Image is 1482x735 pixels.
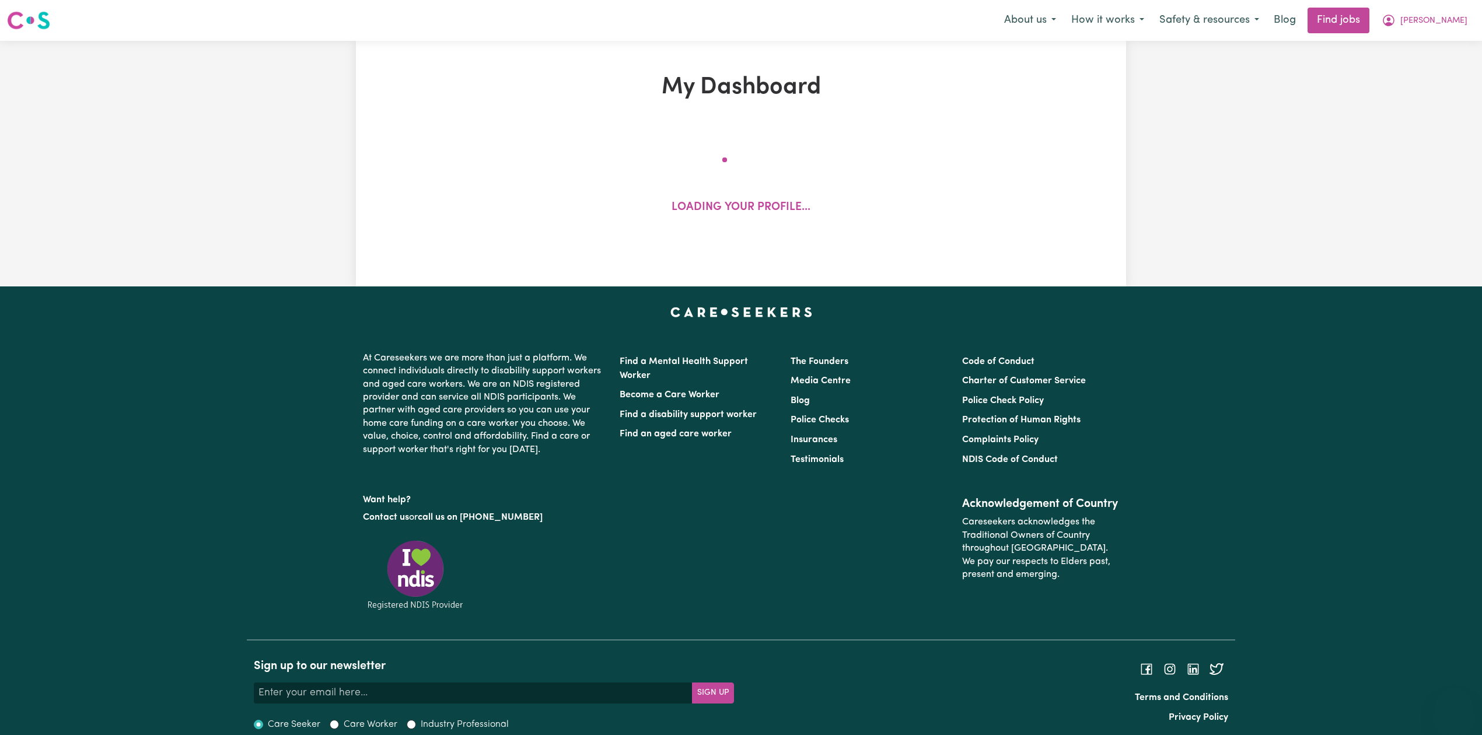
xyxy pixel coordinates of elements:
h1: My Dashboard [491,73,991,101]
button: About us [997,8,1064,33]
p: Careseekers acknowledges the Traditional Owners of Country throughout [GEOGRAPHIC_DATA]. We pay o... [962,511,1119,586]
a: Follow Careseekers on LinkedIn [1186,664,1200,674]
img: Careseekers logo [7,10,50,31]
a: Follow Careseekers on Facebook [1140,664,1154,674]
a: Complaints Policy [962,435,1039,444]
p: Loading your profile... [672,199,810,216]
button: How it works [1064,8,1152,33]
button: Subscribe [692,682,734,703]
a: Find jobs [1308,8,1369,33]
p: At Careseekers we are more than just a platform. We connect individuals directly to disability su... [363,347,606,461]
h2: Acknowledgement of Country [962,497,1119,511]
a: Insurances [791,435,837,444]
a: Follow Careseekers on Instagram [1163,664,1177,674]
a: Careseekers logo [7,7,50,34]
a: Media Centre [791,376,851,386]
a: Police Checks [791,415,849,425]
a: Protection of Human Rights [962,415,1081,425]
label: Care Seeker [268,717,320,731]
a: Testimonials [791,455,844,464]
a: The Founders [791,357,848,366]
a: Find a disability support worker [620,410,757,419]
a: Charter of Customer Service [962,376,1086,386]
a: Careseekers home page [670,307,812,317]
span: [PERSON_NAME] [1400,15,1467,27]
input: Enter your email here... [254,682,693,703]
iframe: Button to launch messaging window [1435,688,1473,726]
a: Find a Mental Health Support Worker [620,357,748,380]
a: Blog [791,396,810,405]
a: Follow Careseekers on Twitter [1210,664,1224,674]
label: Industry Professional [421,717,509,731]
button: Safety & resources [1152,8,1267,33]
a: Find an aged care worker [620,429,732,439]
a: Contact us [363,513,409,522]
a: call us on [PHONE_NUMBER] [418,513,543,522]
a: Code of Conduct [962,357,1034,366]
label: Care Worker [344,717,397,731]
img: Registered NDIS provider [363,538,468,611]
h2: Sign up to our newsletter [254,659,734,673]
a: Become a Care Worker [620,390,719,400]
a: NDIS Code of Conduct [962,455,1058,464]
p: or [363,506,606,528]
a: Privacy Policy [1169,713,1228,722]
a: Blog [1267,8,1303,33]
p: Want help? [363,489,606,506]
a: Police Check Policy [962,396,1044,405]
button: My Account [1374,8,1475,33]
a: Terms and Conditions [1135,693,1228,702]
